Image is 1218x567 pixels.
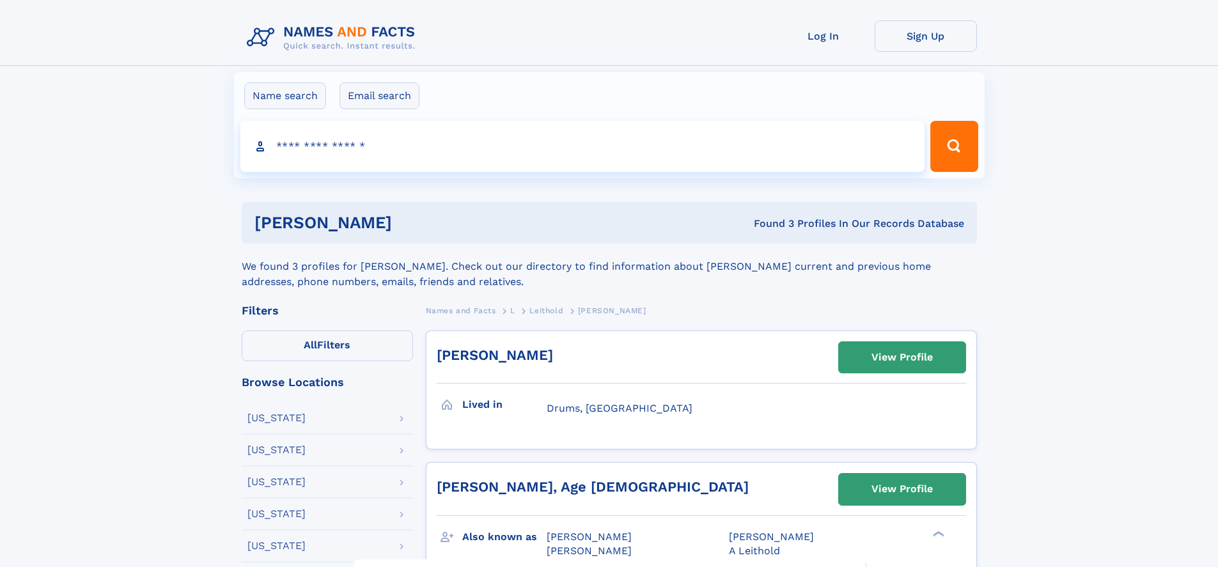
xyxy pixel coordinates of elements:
div: [US_STATE] [247,445,306,455]
span: All [304,339,317,351]
div: View Profile [871,343,933,372]
label: Name search [244,82,326,109]
a: [PERSON_NAME], Age [DEMOGRAPHIC_DATA] [437,479,749,495]
div: [US_STATE] [247,413,306,423]
span: [PERSON_NAME] [547,531,632,543]
div: ❯ [930,529,945,538]
label: Email search [340,82,419,109]
a: [PERSON_NAME] [437,347,553,363]
img: Logo Names and Facts [242,20,426,55]
span: L [510,306,515,315]
h1: [PERSON_NAME] [254,215,573,231]
div: Browse Locations [242,377,413,388]
a: L [510,302,515,318]
a: Sign Up [875,20,977,52]
div: We found 3 profiles for [PERSON_NAME]. Check out our directory to find information about [PERSON_... [242,244,977,290]
div: [US_STATE] [247,541,306,551]
a: Names and Facts [426,302,496,318]
a: View Profile [839,342,965,373]
div: Found 3 Profiles In Our Records Database [573,217,964,231]
div: View Profile [871,474,933,504]
div: Filters [242,305,413,316]
span: [PERSON_NAME] [729,531,814,543]
span: Leithold [529,306,563,315]
span: [PERSON_NAME] [547,545,632,557]
label: Filters [242,330,413,361]
button: Search Button [930,121,978,172]
a: Log In [772,20,875,52]
h3: Lived in [462,394,547,416]
span: A Leithold [729,545,780,557]
a: View Profile [839,474,965,504]
span: Drums, [GEOGRAPHIC_DATA] [547,402,692,414]
div: [US_STATE] [247,477,306,487]
input: search input [240,121,925,172]
h3: Also known as [462,526,547,548]
a: Leithold [529,302,563,318]
div: [US_STATE] [247,509,306,519]
span: [PERSON_NAME] [578,306,646,315]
